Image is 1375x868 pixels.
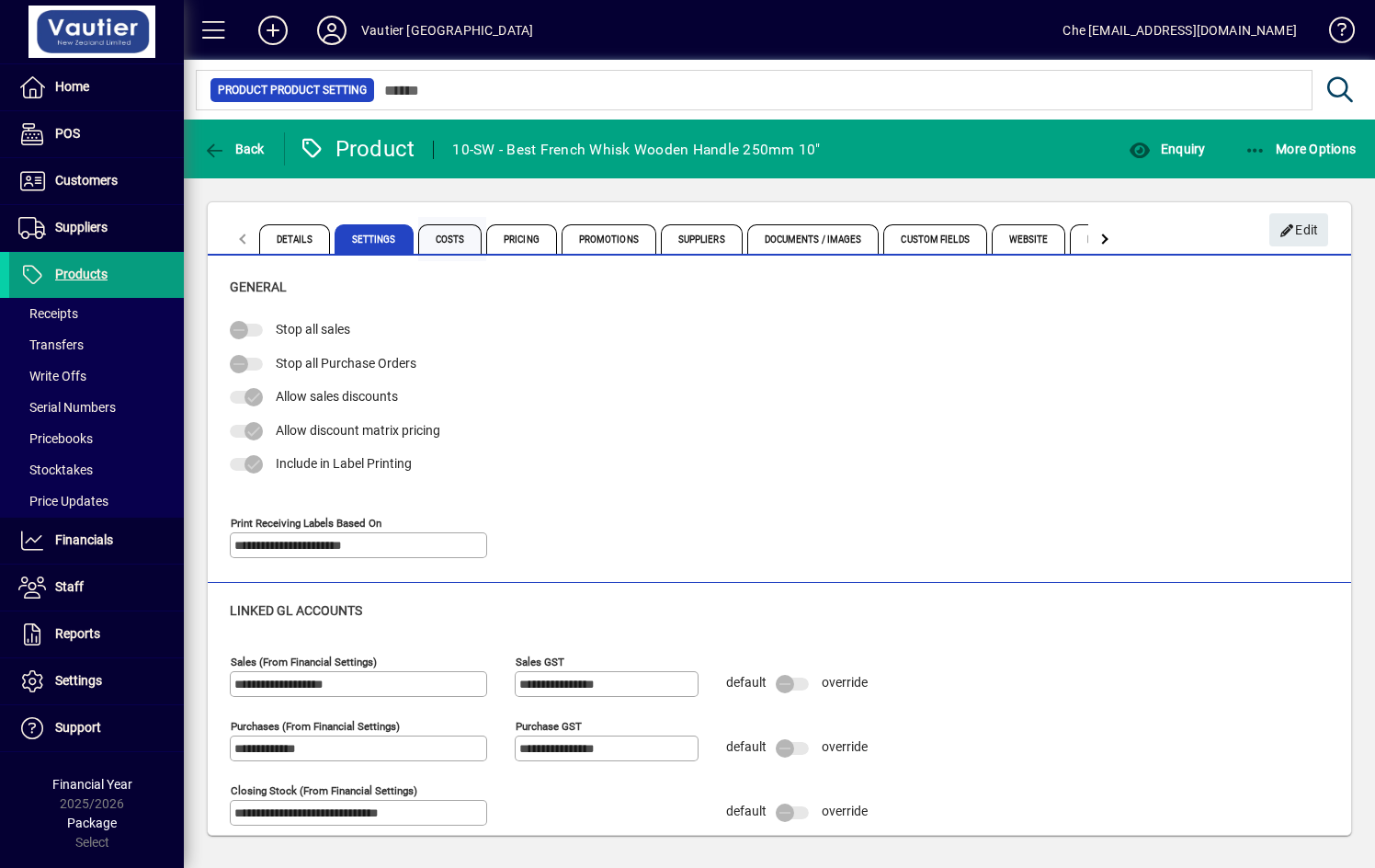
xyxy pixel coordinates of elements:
[199,132,269,166] button: Back
[992,224,1066,254] span: Website
[9,360,184,392] a: Write Offs
[55,720,101,735] span: Support
[9,518,184,564] a: Financials
[276,356,416,371] span: Stop all Purchase Orders
[9,611,184,657] a: Reports
[276,456,412,471] span: Include in Label Printing
[1240,132,1361,166] button: More Options
[9,658,184,704] a: Settings
[218,81,367,99] span: Product Product Setting
[1129,142,1205,156] span: Enquiry
[203,142,265,156] span: Back
[55,532,113,547] span: Financials
[276,389,398,404] span: Allow sales discounts
[231,516,381,529] mat-label: Print Receiving Labels Based On
[726,739,767,754] span: default
[276,322,350,337] span: Stop all sales
[55,673,102,688] span: Settings
[230,280,287,294] span: General
[18,369,86,383] span: Write Offs
[52,777,132,792] span: Financial Year
[230,603,362,618] span: Linked GL accounts
[18,463,93,477] span: Stocktakes
[726,804,767,818] span: default
[822,804,868,818] span: override
[9,565,184,611] a: Staff
[231,783,417,796] mat-label: Closing stock (from financial settings)
[562,224,656,254] span: Promotions
[661,224,743,254] span: Suppliers
[361,16,533,45] div: Vautier [GEOGRAPHIC_DATA]
[9,158,184,204] a: Customers
[55,79,89,94] span: Home
[55,126,80,141] span: POS
[726,675,767,690] span: default
[9,329,184,360] a: Transfers
[1269,213,1328,246] button: Edit
[231,655,377,668] mat-label: Sales (from financial settings)
[822,739,868,754] span: override
[9,298,184,329] a: Receipts
[276,423,440,438] span: Allow discount matrix pricing
[9,392,184,423] a: Serial Numbers
[822,675,868,690] span: override
[244,14,302,47] button: Add
[516,655,564,668] mat-label: Sales GST
[9,485,184,517] a: Price Updates
[55,626,100,641] span: Reports
[299,134,415,164] div: Product
[302,14,361,47] button: Profile
[18,400,116,415] span: Serial Numbers
[1070,224,1153,254] span: Locations
[9,705,184,751] a: Support
[1062,16,1297,45] div: Che [EMAIL_ADDRESS][DOMAIN_NAME]
[231,719,400,732] mat-label: Purchases (from financial settings)
[452,135,820,165] div: 10-SW - Best French Whisk Wooden Handle 250mm 10"
[1124,132,1210,166] button: Enquiry
[486,224,557,254] span: Pricing
[18,494,108,508] span: Price Updates
[418,224,483,254] span: Costs
[67,816,117,830] span: Package
[18,431,93,446] span: Pricebooks
[55,267,108,281] span: Products
[1315,4,1352,63] a: Knowledge Base
[9,64,184,110] a: Home
[184,132,285,166] app-page-header-button: Back
[1279,215,1319,246] span: Edit
[516,719,582,732] mat-label: Purchase GST
[747,224,880,254] span: Documents / Images
[9,454,184,485] a: Stocktakes
[335,224,414,254] span: Settings
[9,205,184,251] a: Suppliers
[259,224,330,254] span: Details
[55,173,118,188] span: Customers
[18,337,84,352] span: Transfers
[55,220,108,234] span: Suppliers
[883,224,986,254] span: Custom Fields
[1244,142,1357,156] span: More Options
[55,579,84,594] span: Staff
[9,111,184,157] a: POS
[18,306,78,321] span: Receipts
[9,423,184,454] a: Pricebooks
